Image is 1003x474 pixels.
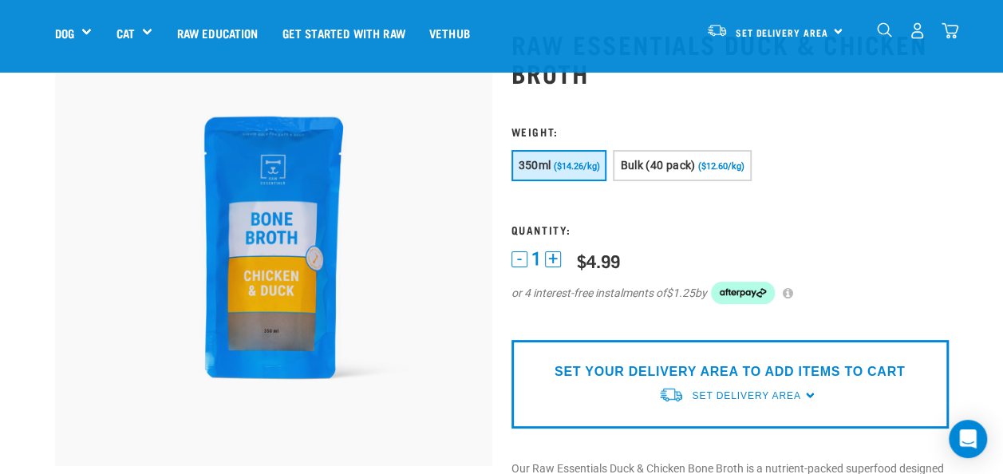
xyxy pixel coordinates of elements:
button: + [545,251,561,267]
span: $1.25 [666,285,695,302]
span: 350ml [519,159,551,172]
img: user.png [909,22,926,39]
a: Raw Education [164,1,270,65]
a: Cat [116,24,134,42]
img: home-icon@2x.png [942,22,958,39]
img: RE Product Shoot 2023 Nov8793 1 [55,29,492,466]
span: Set Delivery Area [692,390,800,401]
img: van-moving.png [658,386,684,403]
span: Bulk (40 pack) [620,159,695,172]
div: $4.99 [577,251,620,271]
button: - [511,251,527,267]
img: home-icon-1@2x.png [877,22,892,38]
p: SET YOUR DELIVERY AREA TO ADD ITEMS TO CART [555,362,905,381]
span: Set Delivery Area [736,30,828,35]
button: Bulk (40 pack) ($12.60/kg) [613,150,751,181]
img: van-moving.png [706,23,728,38]
a: Vethub [417,1,482,65]
a: Dog [55,24,74,42]
button: 350ml ($14.26/kg) [511,150,607,181]
span: ($14.26/kg) [553,161,599,172]
span: ($12.60/kg) [698,161,744,172]
a: Get started with Raw [270,1,417,65]
div: Open Intercom Messenger [949,420,987,458]
img: Afterpay [711,282,775,304]
h3: Quantity: [511,223,949,235]
div: or 4 interest-free instalments of by [511,282,949,304]
span: 1 [531,251,541,267]
h3: Weight: [511,125,949,137]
